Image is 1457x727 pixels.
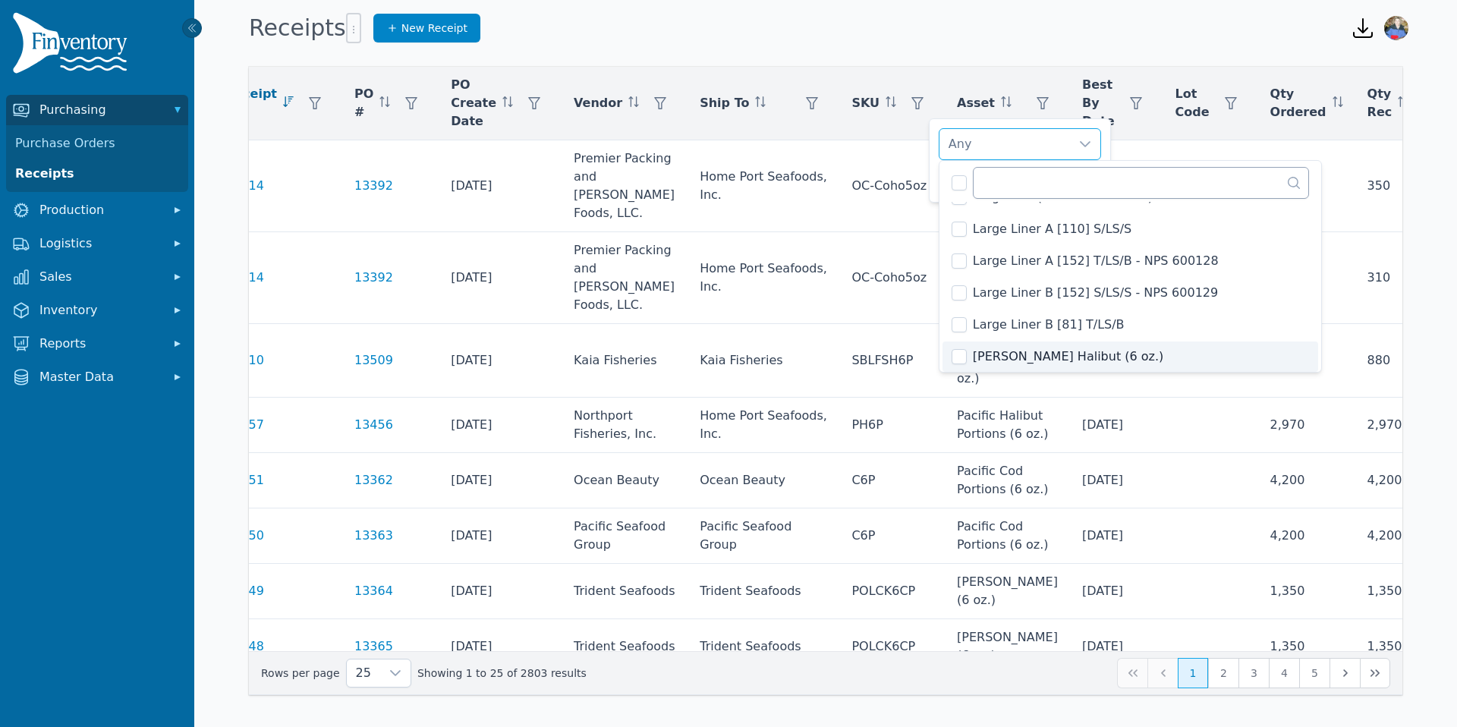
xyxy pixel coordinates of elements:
td: Kaia Fisheries [562,324,688,398]
td: Pacific Halibut Portions (6 oz.) [945,398,1070,453]
td: C6P [839,453,945,508]
a: 13392 [354,177,393,195]
td: Trident Seafoods [562,619,688,675]
td: Premier Packing and [PERSON_NAME] Foods, LLC. [562,140,688,232]
span: Best By Date [1082,76,1115,131]
td: OC-Coho5oz [839,232,945,324]
td: 880 [1355,324,1421,398]
li: Lemon Herb Halibut (6 oz.) [942,341,1318,372]
td: SBLFSH6P [839,324,945,398]
a: 13362 [354,471,393,489]
button: Reports [6,329,188,359]
td: POLCK6CP [839,619,945,675]
td: Trident Seafoods [562,564,688,619]
td: [DATE] [439,398,562,453]
button: Master Data [6,362,188,392]
td: [DATE] [439,232,562,324]
td: [DATE] [439,564,562,619]
span: PO Create Date [451,76,496,131]
button: Page 3 [1238,658,1269,688]
td: 1,350 [1355,564,1421,619]
span: Showing 1 to 25 of 2803 results [417,666,587,681]
a: 13392 [354,269,393,287]
li: Large Liner B [81] T/LS/B [942,310,1318,340]
span: SKU [851,94,880,112]
td: [DATE] [439,324,562,398]
span: New Receipt [401,20,467,36]
button: Page 1 [1178,658,1208,688]
td: POLCK6CP [839,564,945,619]
td: Home Port Seafoods, Inc. [688,398,839,453]
td: [PERSON_NAME] (6 oz.) [945,564,1070,619]
button: Next Page [1330,658,1360,688]
td: Pacific Seafood Group [562,508,688,564]
span: Large Liner A [110] S/LS/S [973,220,1131,238]
td: C6P [839,508,945,564]
span: PO # [354,85,373,121]
a: 13364 [354,582,393,600]
span: Master Data [39,368,161,386]
td: Trident Seafoods [688,619,839,675]
span: Lot Code [1175,85,1210,121]
td: Pacific Seafood Group [688,508,839,564]
td: Ocean Beauty [688,453,839,508]
td: [DATE] [439,508,562,564]
td: PH6P [839,398,945,453]
td: [DATE] [439,140,562,232]
span: Qty Rec [1367,85,1392,121]
td: Pacific Cod Portions (6 oz.) [945,508,1070,564]
td: Home Port Seafoods, Inc. [688,232,839,324]
span: Rows per page [347,659,380,687]
td: 4,200 [1355,508,1421,564]
td: 4,200 [1258,453,1355,508]
td: [DATE] [1070,619,1163,675]
span: Purchasing [39,101,161,119]
td: 4,200 [1355,453,1421,508]
span: Qty Ordered [1270,85,1326,121]
button: Inventory [6,295,188,326]
td: 1,350 [1258,564,1355,619]
td: [DATE] [439,619,562,675]
button: Last Page [1360,658,1390,688]
td: 470 [1258,140,1355,232]
span: Large Liner A [152] T/LS/B - NPS 600128 [973,252,1219,270]
span: Sales [39,268,161,286]
li: Large Liner A [152] T/LS/B - NPS 600128 [942,246,1318,276]
button: Production [6,195,188,225]
h1: Receipts [249,13,361,43]
button: Purchasing [6,95,188,125]
div: Any [939,129,1070,159]
a: 13456 [354,416,393,434]
td: Northport Fisheries, Inc. [562,398,688,453]
img: Jennifer Keith [1384,16,1408,40]
td: Kaia Fisheries [688,324,839,398]
a: New Receipt [373,14,480,42]
button: Page 2 [1208,658,1238,688]
span: Ship To [700,94,749,112]
td: Premier Packing and [PERSON_NAME] Foods, LLC. [562,232,688,324]
span: Vendor [574,94,622,112]
span: Logistics [39,234,161,253]
li: Large Liner A [110] S/LS/S [942,214,1318,244]
button: Page 4 [1269,658,1299,688]
td: Pacific Cod Portions (6 oz.) [945,453,1070,508]
td: [PERSON_NAME] (6 oz.) [945,619,1070,675]
td: 2,970 [1355,398,1421,453]
a: Purchase Orders [9,128,185,159]
td: 1,350 [1355,619,1421,675]
td: 1,350 [1258,619,1355,675]
span: Receipt # [225,85,277,121]
a: 13363 [354,527,393,545]
span: [PERSON_NAME] Halibut (6 oz.) [973,348,1163,366]
td: [DATE] [1070,453,1163,508]
a: 13365 [354,637,393,656]
td: [DATE] [1070,564,1163,619]
a: 13509 [354,351,393,370]
span: Asset [957,94,995,112]
span: Large Liner B [152] S/LS/S - NPS 600129 [973,284,1218,302]
td: 2,970 [1258,398,1355,453]
span: Reports [39,335,161,353]
td: [DATE] [1070,508,1163,564]
span: Production [39,201,161,219]
span: Large Liner B [81] T/LS/B [973,316,1125,334]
